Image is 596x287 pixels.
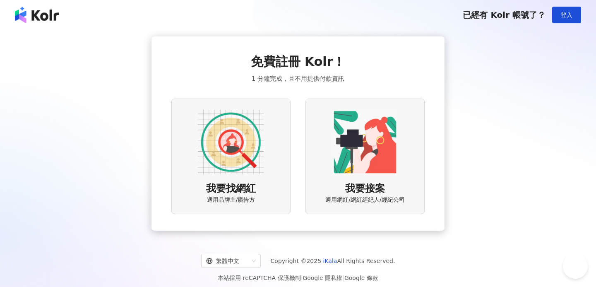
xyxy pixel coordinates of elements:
span: 適用品牌主/廣告方 [207,196,255,204]
span: Copyright © 2025 All Rights Reserved. [271,256,395,266]
button: 登入 [552,7,581,23]
span: 我要找網紅 [206,182,256,196]
div: 繁體中文 [206,254,248,268]
iframe: Help Scout Beacon - Open [563,254,588,279]
span: 登入 [561,12,572,18]
span: 適用網紅/網紅經紀人/經紀公司 [325,196,404,204]
span: 本站採用 reCAPTCHA 保護機制 [218,273,378,283]
a: Google 隱私權 [303,275,342,281]
span: 已經有 Kolr 帳號了？ [463,10,546,20]
a: Google 條款 [344,275,378,281]
a: iKala [323,258,337,264]
img: KOL identity option [332,109,398,175]
span: 我要接案 [345,182,385,196]
span: | [342,275,344,281]
img: AD identity option [198,109,264,175]
img: logo [15,7,59,23]
span: 1 分鐘完成，且不用提供付款資訊 [252,74,344,84]
span: | [301,275,303,281]
span: 免費註冊 Kolr！ [251,53,346,70]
